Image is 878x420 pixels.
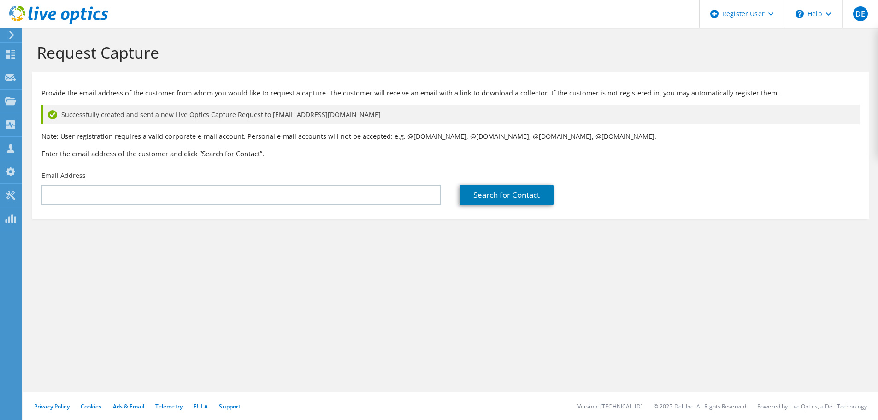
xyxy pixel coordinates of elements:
a: Privacy Policy [34,402,70,410]
p: Note: User registration requires a valid corporate e-mail account. Personal e-mail accounts will ... [41,131,860,142]
li: Version: [TECHNICAL_ID] [577,402,642,410]
li: © 2025 Dell Inc. All Rights Reserved [654,402,746,410]
a: Cookies [81,402,102,410]
li: Powered by Live Optics, a Dell Technology [757,402,867,410]
span: DE [853,6,868,21]
h1: Request Capture [37,43,860,62]
span: Successfully created and sent a new Live Optics Capture Request to [EMAIL_ADDRESS][DOMAIN_NAME] [61,110,381,120]
svg: \n [796,10,804,18]
p: Provide the email address of the customer from whom you would like to request a capture. The cust... [41,88,860,98]
a: Support [219,402,241,410]
a: EULA [194,402,208,410]
a: Search for Contact [460,185,554,205]
h3: Enter the email address of the customer and click “Search for Contact”. [41,148,860,159]
a: Telemetry [155,402,183,410]
a: Ads & Email [113,402,144,410]
label: Email Address [41,171,86,180]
